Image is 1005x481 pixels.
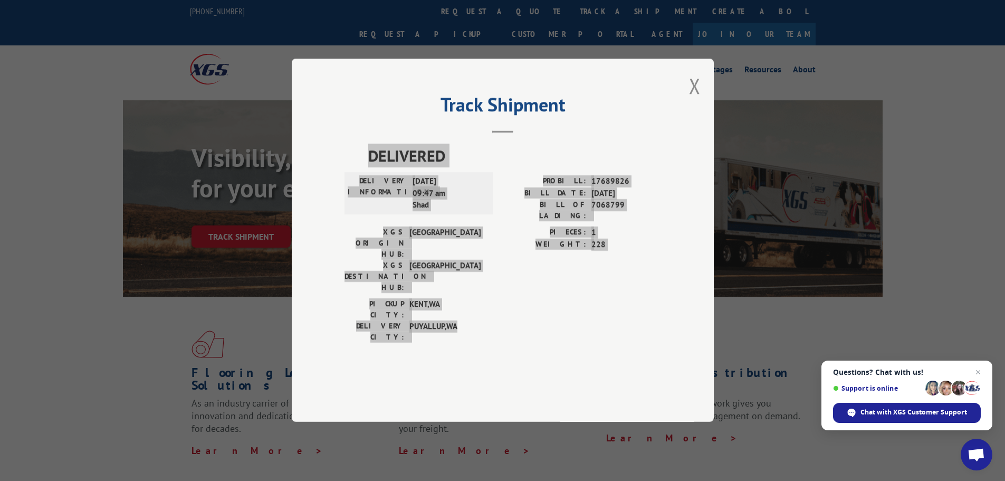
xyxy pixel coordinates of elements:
span: Support is online [833,384,922,392]
span: [GEOGRAPHIC_DATA] [409,227,481,260]
span: [DATE] 09:47 am Shad [413,176,484,212]
span: [GEOGRAPHIC_DATA] [409,260,481,294]
span: DELIVERED [368,144,661,168]
label: PICKUP CITY: [344,299,404,321]
button: Close modal [689,72,701,100]
label: XGS DESTINATION HUB: [344,260,404,294]
span: [DATE] [591,187,661,200]
span: 7068799 [591,200,661,222]
span: KENT , WA [409,299,481,321]
label: DELIVERY INFORMATION: [348,176,407,212]
span: Questions? Chat with us! [833,368,981,376]
span: Chat with XGS Customer Support [860,408,967,417]
label: BILL OF LADING: [503,200,586,222]
label: DELIVERY CITY: [344,321,404,343]
label: XGS ORIGIN HUB: [344,227,404,260]
div: Open chat [961,439,992,470]
label: BILL DATE: [503,187,586,200]
span: 228 [591,239,661,251]
h2: Track Shipment [344,97,661,117]
label: PIECES: [503,227,586,239]
label: WEIGHT: [503,239,586,251]
span: PUYALLUP , WA [409,321,481,343]
span: 17689826 [591,176,661,188]
div: Chat with XGS Customer Support [833,403,981,423]
span: 1 [591,227,661,239]
span: Close chat [972,366,984,379]
label: PROBILL: [503,176,586,188]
